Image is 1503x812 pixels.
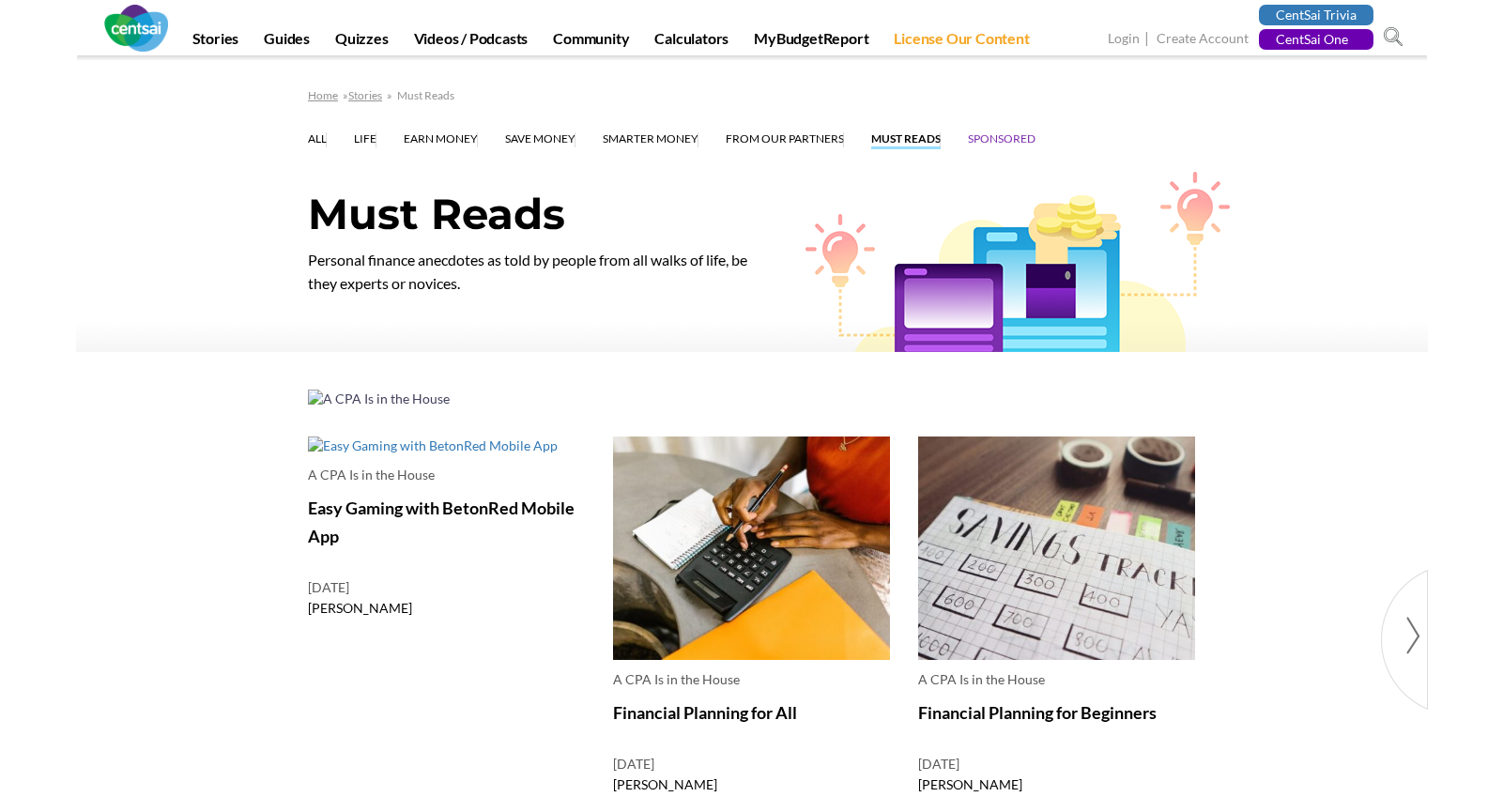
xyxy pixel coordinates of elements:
a: Financial Planning for All [613,702,797,723]
a: All [308,131,327,149]
a: Save Money [505,131,575,149]
h1: Must Reads [308,188,1195,248]
a: Community [542,29,640,55]
a: Smarter Money [603,131,698,149]
a: Guides [253,29,321,55]
a: From Our Partners [726,131,844,149]
a: Calculators [643,29,740,55]
span: » » [308,88,454,102]
a: A CPA Is in the House [613,671,740,687]
a: MyBudgetReport [743,29,880,55]
a: Stories [348,88,382,102]
img: Financial Planning for Beginners [918,437,1195,660]
a: CentSai Trivia [1259,5,1373,25]
img: Easy Gaming with BetonRed Mobile App [308,437,585,455]
a: Sponsored [968,131,1035,149]
a: CentSai One [1259,29,1373,50]
a: Earn Money [404,131,478,149]
span: Must Reads [397,88,454,102]
a: Home [308,88,338,102]
a: A CPA Is in the House [918,671,1045,687]
a: Must Reads [871,131,941,149]
a: Life [354,131,376,149]
a: Create Account [1157,30,1249,50]
a: [PERSON_NAME] [918,776,1022,792]
a: Financial Planning for Beginners [918,702,1157,723]
img: Financial Planning for All [613,437,890,660]
a: Login [1108,30,1140,50]
img: CentSai [104,5,168,52]
a: A CPA Is in the House [308,467,435,483]
a: [PERSON_NAME] [613,776,717,792]
img: A CPA Is in the House [308,390,1195,408]
p: Personal finance anecdotes as told by people from all walks of life, be they experts or novices. [308,248,768,295]
span: | [1143,28,1154,50]
span: [DATE] [918,755,1195,774]
a: Quizzes [324,29,400,55]
span: [DATE] [308,578,585,597]
a: License Our Content [882,29,1040,55]
a: [PERSON_NAME] [308,600,412,616]
a: Videos / Podcasts [403,29,540,55]
a: Easy Gaming with BetonRed Mobile App [308,498,575,546]
a: Stories [181,29,251,55]
span: [DATE] [613,755,890,774]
